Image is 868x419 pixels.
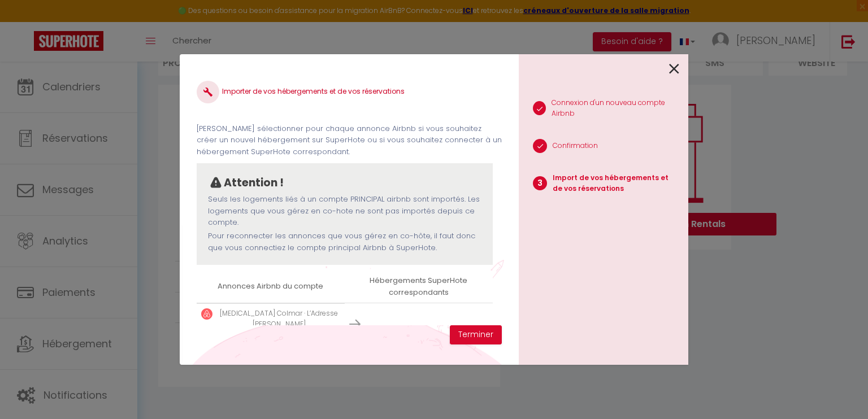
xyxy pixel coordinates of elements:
[553,141,598,151] p: Confirmation
[208,194,481,228] p: Seuls les logements liés à un compte PRINCIPAL airbnb sont importés. Les logements que vous gérez...
[450,325,502,344] button: Terminer
[197,270,345,303] th: Annonces Airbnb du compte
[224,174,284,191] p: Attention !
[553,173,679,194] p: Import de vos hébergements et de vos réservations
[345,270,493,303] th: Hébergements SuperHote correspondants
[197,81,502,103] h4: Importer de vos hébergements et de vos réservations
[208,230,481,254] p: Pour reconnecter les annonces que vous gérez en co-hôte, il faut donc que vous connectiez le comp...
[533,176,547,190] span: 3
[9,5,43,38] button: Ouvrir le widget de chat LiveChat
[218,308,340,351] p: [MEDICAL_DATA] Colmar · L’Adresse [PERSON_NAME][GEOGRAPHIC_DATA] • Garage • Centre
[552,98,679,119] p: Connexion d'un nouveau compte Airbnb
[197,123,502,158] p: [PERSON_NAME] sélectionner pour chaque annonce Airbnb si vous souhaitez créer un nouvel hébergeme...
